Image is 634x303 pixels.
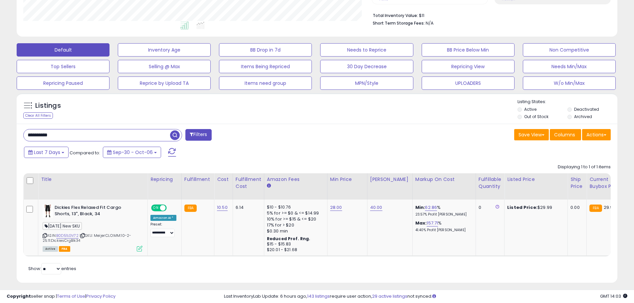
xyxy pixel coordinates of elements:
[236,205,259,211] div: 6.14
[524,106,536,112] label: Active
[422,60,515,73] button: Repricing View
[518,99,617,105] p: Listing States:
[28,265,76,272] span: Show: entries
[184,176,211,183] div: Fulfillment
[152,205,160,211] span: ON
[574,114,592,119] label: Archived
[589,176,624,190] div: Current Buybox Price
[184,205,197,212] small: FBA
[507,205,562,211] div: $29.99
[267,210,322,216] div: 5% for >= $0 & <= $14.99
[86,293,115,299] a: Privacy Policy
[55,205,135,219] b: Dickies Flex Relaxed Fit Cargo Shorts, 13", Black, 34
[43,233,131,243] span: | SKU: Meijer:CLO:MM:10-2-25:11:DickiesCrgBlk34
[412,173,476,200] th: The percentage added to the cost of goods (COGS) that forms the calculator for Min & Max prices.
[426,20,434,26] span: N/A
[7,293,31,299] strong: Copyright
[267,247,322,253] div: $20.01 - $21.68
[370,204,382,211] a: 40.00
[267,222,322,228] div: 17% for > $20
[43,205,53,218] img: 31kYcl2ue9L._SL40_.jpg
[589,205,602,212] small: FBA
[415,220,427,226] b: Max:
[118,76,211,90] button: Reprice by Upload TA
[320,76,413,90] button: MPN/Style
[150,176,179,183] div: Repricing
[43,246,58,252] span: All listings currently available for purchase on Amazon
[422,43,515,57] button: BB Price Below Min
[150,215,176,221] div: Amazon AI *
[415,204,425,211] b: Min:
[118,43,211,57] button: Inventory Age
[24,147,69,158] button: Last 7 Days
[17,76,109,90] button: Repricing Paused
[330,176,364,183] div: Min Price
[219,76,312,90] button: Items need group
[570,205,581,211] div: 0.00
[41,176,145,183] div: Title
[479,205,499,211] div: 0
[103,147,161,158] button: Sep-30 - Oct-06
[150,222,176,237] div: Preset:
[267,205,322,210] div: $10 - $10.76
[600,293,627,299] span: 2025-10-14 14:03 GMT
[524,114,548,119] label: Out of Stock
[236,176,261,190] div: Fulfillment Cost
[23,112,53,119] div: Clear All Filters
[373,20,425,26] b: Short Term Storage Fees:
[267,236,311,241] b: Reduced Prof. Rng.
[267,176,324,183] div: Amazon Fees
[185,129,211,141] button: Filters
[372,293,407,299] a: 29 active listings
[507,204,537,211] b: Listed Price:
[219,60,312,73] button: Items Being Repriced
[550,129,581,140] button: Columns
[574,106,599,112] label: Deactivated
[7,293,115,300] div: seller snap | |
[427,220,438,227] a: 157.71
[217,204,228,211] a: 10.50
[56,233,79,238] a: B0D51LGV72
[425,204,437,211] a: 62.86
[422,76,515,90] button: UPLOADERS
[166,205,176,211] span: OFF
[582,129,611,140] button: Actions
[43,205,142,251] div: ASIN:
[370,176,410,183] div: [PERSON_NAME]
[70,150,100,156] span: Compared to:
[523,76,616,90] button: W/o Min/Max
[34,149,60,156] span: Last 7 Days
[415,212,471,217] p: 23.57% Profit [PERSON_NAME]
[118,60,211,73] button: Selling @ Max
[267,228,322,234] div: $0.30 min
[224,293,627,300] div: Last InventoryLab Update: 6 hours ago, require user action, not synced.
[267,216,322,222] div: 10% for >= $15 & <= $20
[267,183,271,189] small: Amazon Fees.
[320,43,413,57] button: Needs to Reprice
[219,43,312,57] button: BB Drop in 7d
[217,176,230,183] div: Cost
[330,204,342,211] a: 28.00
[17,43,109,57] button: Default
[113,149,153,156] span: Sep-30 - Oct-06
[35,101,61,110] h5: Listings
[558,164,611,170] div: Displaying 1 to 1 of 1 items
[415,205,471,217] div: %
[267,241,322,247] div: $15 - $15.83
[523,60,616,73] button: Needs Min/Max
[415,220,471,232] div: %
[59,246,70,252] span: FBA
[554,131,575,138] span: Columns
[507,176,565,183] div: Listed Price
[320,60,413,73] button: 30 Day Decrease
[523,43,616,57] button: Non Competitive
[43,222,82,230] span: [DATE] New SKU
[373,11,606,19] li: $11
[570,176,584,190] div: Ship Price
[373,13,418,18] b: Total Inventory Value:
[479,176,502,190] div: Fulfillable Quantity
[514,129,549,140] button: Save View
[17,60,109,73] button: Top Sellers
[415,228,471,232] p: 41.40% Profit [PERSON_NAME]
[604,204,616,211] span: 29.99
